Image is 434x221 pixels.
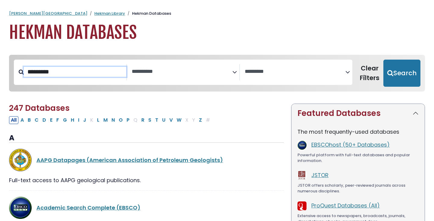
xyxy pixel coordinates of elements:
a: JSTOR [311,171,329,179]
button: Filter Results I [76,116,81,124]
button: Filter Results T [153,116,160,124]
button: Submit for Search Results [383,60,420,87]
button: Filter Results V [168,116,175,124]
button: Filter Results D [41,116,48,124]
button: Filter Results S [146,116,153,124]
button: Filter Results C [33,116,40,124]
h1: Hekman Databases [9,23,425,43]
button: Filter Results H [69,116,76,124]
button: Filter Results P [125,116,131,124]
button: Featured Databases [291,104,425,123]
button: All [9,116,18,124]
button: Filter Results Z [197,116,204,124]
h3: A [9,134,284,143]
button: Filter Results G [61,116,69,124]
p: The most frequently-used databases [297,128,419,136]
button: Filter Results L [95,116,101,124]
textarea: Search [132,69,232,75]
button: Filter Results E [48,116,54,124]
a: ProQuest Databases (All) [311,202,380,209]
div: Alpha-list to filter by first letter of database name [9,116,212,123]
textarea: Search [245,69,345,75]
button: Filter Results R [140,116,146,124]
button: Filter Results O [117,116,124,124]
a: Academic Search Complete (EBSCO) [36,204,140,211]
div: Powerful platform with full-text databases and popular information. [297,152,419,164]
button: Filter Results F [55,116,61,124]
nav: Search filters [9,55,425,92]
a: AAPG Datapages (American Association of Petroleum Geologists) [36,156,223,164]
input: Search database by title or keyword [24,67,126,77]
button: Filter Results W [175,116,183,124]
nav: breadcrumb [9,11,425,17]
a: EBSCOhost (50+ Databases) [311,141,390,148]
li: Hekman Databases [125,11,171,17]
button: Filter Results J [81,116,88,124]
a: [PERSON_NAME][GEOGRAPHIC_DATA] [9,11,87,16]
button: Filter Results A [19,116,26,124]
button: Filter Results U [160,116,167,124]
button: Filter Results M [102,116,109,124]
a: Hekman Library [94,11,125,16]
button: Filter Results N [110,116,117,124]
button: Clear Filters [356,60,383,87]
button: Filter Results B [26,116,33,124]
span: 247 Databases [9,103,70,114]
div: Full-text access to AAPG geological publications. [9,176,284,184]
div: JSTOR offers scholarly, peer-reviewed journals across numerous disciplines. [297,182,419,194]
